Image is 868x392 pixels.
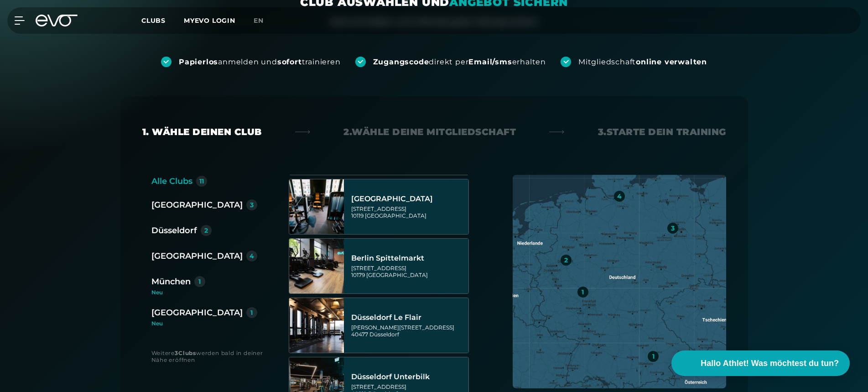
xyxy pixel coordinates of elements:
strong: 3 [175,350,178,356]
div: 1 [652,353,655,360]
div: 2. Wähle deine Mitgliedschaft [343,125,516,138]
div: 2 [204,227,208,234]
div: 3 [671,225,675,231]
span: Clubs [141,16,166,25]
img: Berlin Spittelmarkt [289,239,344,293]
div: München [151,275,191,288]
img: Berlin Rosenthaler Platz [289,179,344,234]
strong: Email/sms [468,57,512,66]
div: 4 [617,193,622,199]
a: MYEVO LOGIN [184,16,235,25]
div: [GEOGRAPHIC_DATA] [151,250,243,262]
div: 11 [199,178,204,184]
div: [GEOGRAPHIC_DATA] [151,199,243,211]
div: 1 [582,289,584,295]
div: 1 [250,309,253,316]
strong: sofort [277,57,302,66]
div: 3 [250,202,254,208]
div: 3. Starte dein Training [598,125,726,138]
div: [GEOGRAPHIC_DATA] [151,306,243,319]
div: Weitere werden bald in deiner Nähe eröffnen [151,350,270,363]
button: Hallo Athlet! Was möchtest du tun? [671,350,850,376]
div: Düsseldorf Unterbilk [351,372,466,382]
div: Alle Clubs [151,175,192,188]
div: Düsseldorf Le Flair [351,313,466,322]
a: en [254,16,275,26]
div: Neu [151,290,265,295]
span: Hallo Athlet! Was möchtest du tun? [701,357,839,370]
div: [GEOGRAPHIC_DATA] [351,194,466,204]
strong: online verwalten [636,57,707,66]
span: en [254,16,264,25]
a: Clubs [141,16,184,25]
div: [STREET_ADDRESS] 10179 [GEOGRAPHIC_DATA] [351,265,466,278]
div: direkt per erhalten [373,57,546,67]
div: Düsseldorf [151,224,197,237]
div: 4 [249,253,254,259]
strong: Zugangscode [373,57,429,66]
strong: Papierlos [179,57,218,66]
div: 1 [198,278,201,285]
div: 1. Wähle deinen Club [142,125,262,138]
div: Mitgliedschaft [578,57,707,67]
div: anmelden und trainieren [179,57,341,67]
img: map [513,175,726,388]
img: Düsseldorf Le Flair [289,298,344,353]
div: Neu [151,321,257,326]
strong: Clubs [178,350,196,356]
div: [STREET_ADDRESS] 10119 [GEOGRAPHIC_DATA] [351,205,466,219]
div: 2 [564,257,568,263]
div: [PERSON_NAME][STREET_ADDRESS] 40477 Düsseldorf [351,324,466,338]
div: Berlin Spittelmarkt [351,254,466,263]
